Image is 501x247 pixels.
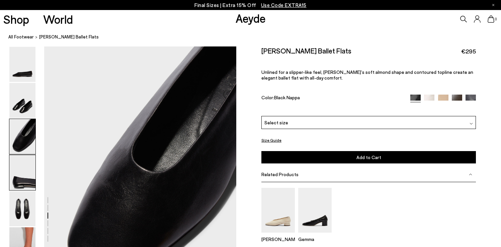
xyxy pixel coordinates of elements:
button: Size Guide [261,136,281,144]
button: Add to Cart [261,151,476,163]
img: svg%3E [469,173,472,176]
img: Kirsten Ballet Flats - Image 5 [9,191,35,226]
img: Kirsten Ballet Flats - Image 4 [9,155,35,190]
img: svg%3E [470,122,473,125]
span: Navigate to /collections/ss25-final-sizes [261,2,307,8]
span: Add to Cart [356,154,381,160]
a: Shop [3,13,29,25]
p: Final Sizes | Extra 15% Off [194,1,307,9]
img: Kirsten Ballet Flats - Image 3 [9,119,35,154]
p: [PERSON_NAME] [261,236,295,242]
span: Select size [264,119,288,126]
img: Kirsten Ballet Flats - Image 2 [9,83,35,118]
a: Gemma Block Heel Pumps Gemma [298,228,332,242]
a: All Footwear [8,33,34,40]
nav: breadcrumb [8,28,501,46]
span: Unlined for a slipper-like feel, [PERSON_NAME]’s soft almond shape and contoured topline create a... [261,69,473,81]
a: Delia Low-Heeled Ballet Pumps [PERSON_NAME] [261,228,295,242]
img: Delia Low-Heeled Ballet Pumps [261,188,295,232]
a: Aeyde [236,11,266,25]
img: Gemma Block Heel Pumps [298,188,332,232]
p: Gemma [298,236,332,242]
a: 0 [488,15,494,23]
span: 0 [494,17,498,21]
span: Related Products [261,171,299,177]
span: Black Nappa [274,95,300,100]
span: €295 [461,47,476,55]
span: [PERSON_NAME] Ballet Flats [39,33,99,40]
img: Kirsten Ballet Flats - Image 1 [9,47,35,82]
h2: [PERSON_NAME] Ballet Flats [261,46,351,55]
div: Color: [261,95,403,102]
a: World [43,13,73,25]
